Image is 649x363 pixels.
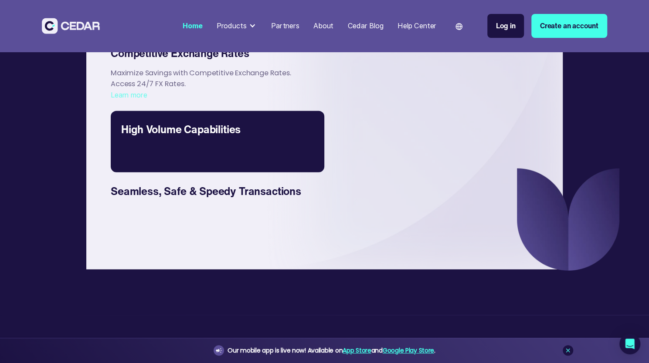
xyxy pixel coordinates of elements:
[619,333,640,354] div: Open Intercom Messenger
[383,346,434,355] a: Google Play Store
[179,16,206,35] a: Home
[531,14,607,37] a: Create an account
[268,16,303,35] a: Partners
[398,20,436,31] div: Help Center
[215,347,222,354] img: announcement
[111,45,314,61] div: Competitive Exchange Rates
[183,20,202,31] div: Home
[111,90,314,100] div: Learn more
[121,121,314,137] div: High Volume Capabilities
[111,183,314,199] div: Seamless, Safe & Speedy Transactions
[347,20,383,31] div: Cedar Blog
[394,16,440,35] a: Help Center
[496,20,516,31] div: Log in
[271,20,299,31] div: Partners
[228,345,435,356] div: Our mobile app is live now! Available on and .
[344,16,387,35] a: Cedar Blog
[343,346,371,355] a: App Store
[213,17,261,34] div: Products
[310,16,337,35] a: About
[313,20,333,31] div: About
[111,61,304,90] div: Maximize Savings with Competitive Exchange Rates. Access 24/7 FX Rates.
[487,14,524,37] a: Log in
[455,23,462,30] img: world icon
[217,20,247,31] div: Products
